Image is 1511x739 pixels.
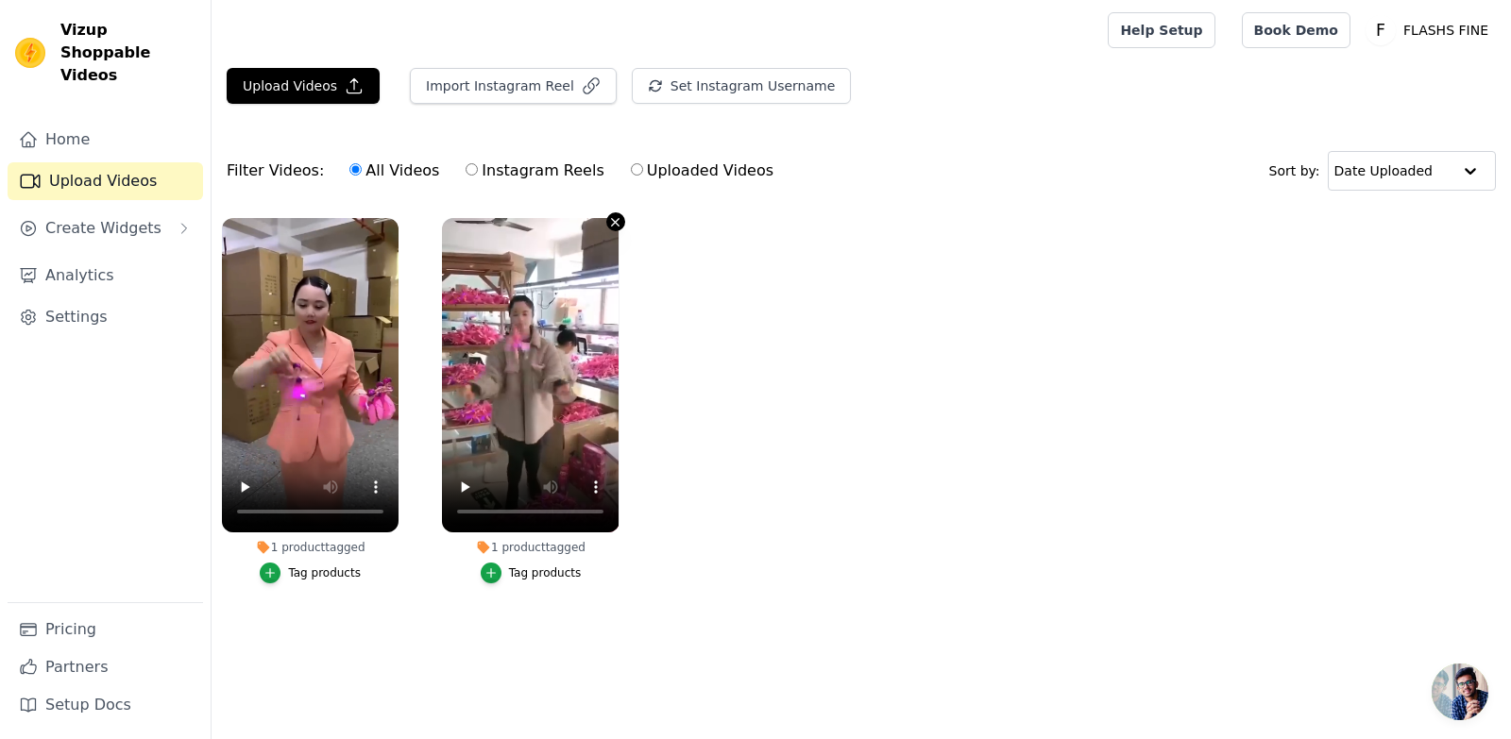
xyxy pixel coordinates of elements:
div: Filter Videos: [227,149,784,193]
div: Tag products [509,565,582,580]
span: Vizup Shoppable Videos [60,19,195,87]
button: Import Instagram Reel [410,68,617,104]
input: Instagram Reels [466,163,478,176]
button: Tag products [481,563,582,583]
label: All Videos [348,159,440,183]
div: Open chat [1432,663,1488,720]
button: Video Delete [606,212,625,231]
img: Vizup [15,38,45,68]
a: Analytics [8,257,203,294]
input: All Videos [349,163,362,176]
label: Instagram Reels [465,159,604,183]
div: 1 product tagged [442,540,619,555]
button: Set Instagram Username [632,68,851,104]
a: Help Setup [1108,12,1214,48]
a: Settings [8,298,203,336]
a: Setup Docs [8,686,203,724]
p: FLASHS FINE [1396,13,1496,47]
a: Home [8,121,203,159]
a: Upload Videos [8,162,203,200]
a: Pricing [8,611,203,648]
div: Tag products [288,565,361,580]
a: Book Demo [1242,12,1350,48]
button: Tag products [260,563,361,583]
button: F FLASHS FINE [1366,13,1496,47]
text: F [1376,21,1385,40]
div: 1 product tagged [222,540,399,555]
button: Upload Videos [227,68,380,104]
a: Partners [8,648,203,686]
label: Uploaded Videos [630,159,774,183]
div: Sort by: [1269,151,1497,191]
input: Uploaded Videos [631,163,643,176]
button: Create Widgets [8,210,203,247]
span: Create Widgets [45,217,161,240]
